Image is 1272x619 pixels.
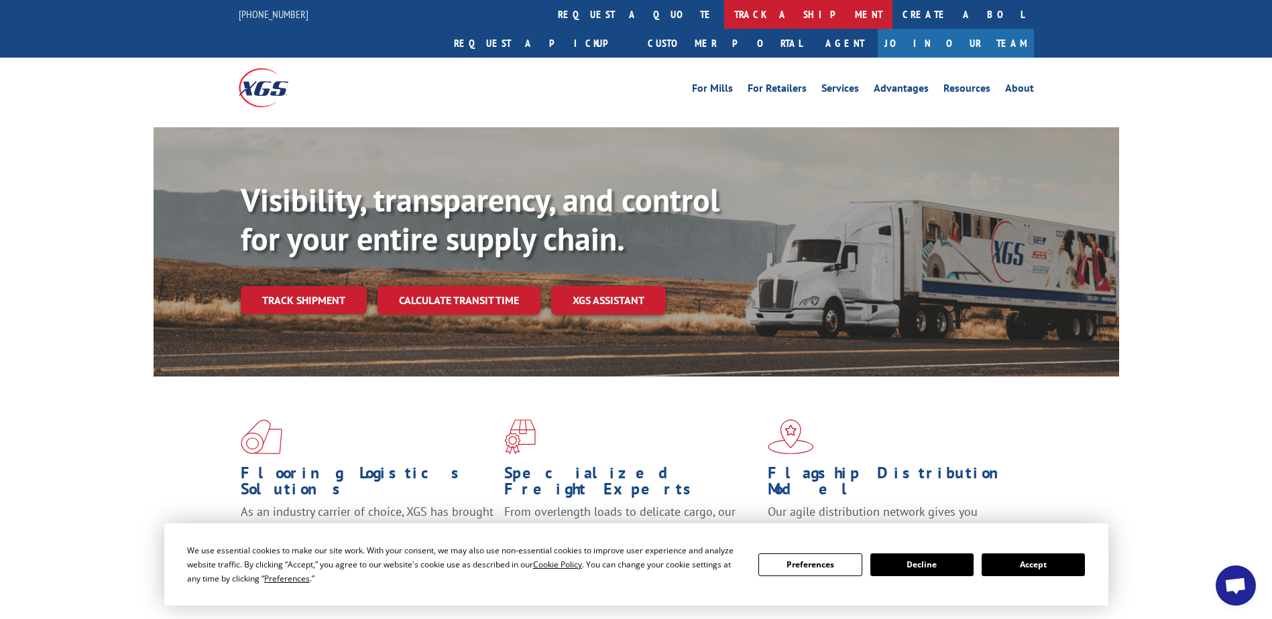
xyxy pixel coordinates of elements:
[241,179,719,259] b: Visibility, transparency, and control for your entire supply chain.
[239,7,308,21] a: [PHONE_NUMBER]
[768,465,1021,504] h1: Flagship Distribution Model
[504,419,536,454] img: xgs-icon-focused-on-flooring-red
[378,286,540,315] a: Calculate transit time
[870,553,974,576] button: Decline
[444,29,638,58] a: Request a pickup
[758,553,862,576] button: Preferences
[692,83,733,98] a: For Mills
[164,523,1108,606] div: Cookie Consent Prompt
[504,465,758,504] h1: Specialized Freight Experts
[878,29,1034,58] a: Join Our Team
[1005,83,1034,98] a: About
[241,419,282,454] img: xgs-icon-total-supply-chain-intelligence-red
[241,286,367,314] a: Track shipment
[768,419,814,454] img: xgs-icon-flagship-distribution-model-red
[821,83,859,98] a: Services
[1216,565,1256,606] div: Open chat
[768,504,1015,535] span: Our agile distribution network gives you nationwide inventory management on demand.
[241,504,494,551] span: As an industry carrier of choice, XGS has brought innovation and dedication to flooring logistics...
[187,543,742,586] div: We use essential cookies to make our site work. With your consent, we may also use non-essential ...
[748,83,807,98] a: For Retailers
[504,504,758,563] p: From overlength loads to delicate cargo, our experienced staff knows the best way to move your fr...
[551,286,666,315] a: XGS ASSISTANT
[812,29,878,58] a: Agent
[264,573,310,584] span: Preferences
[241,465,494,504] h1: Flooring Logistics Solutions
[874,83,929,98] a: Advantages
[533,559,582,570] span: Cookie Policy
[943,83,990,98] a: Resources
[638,29,812,58] a: Customer Portal
[982,553,1085,576] button: Accept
